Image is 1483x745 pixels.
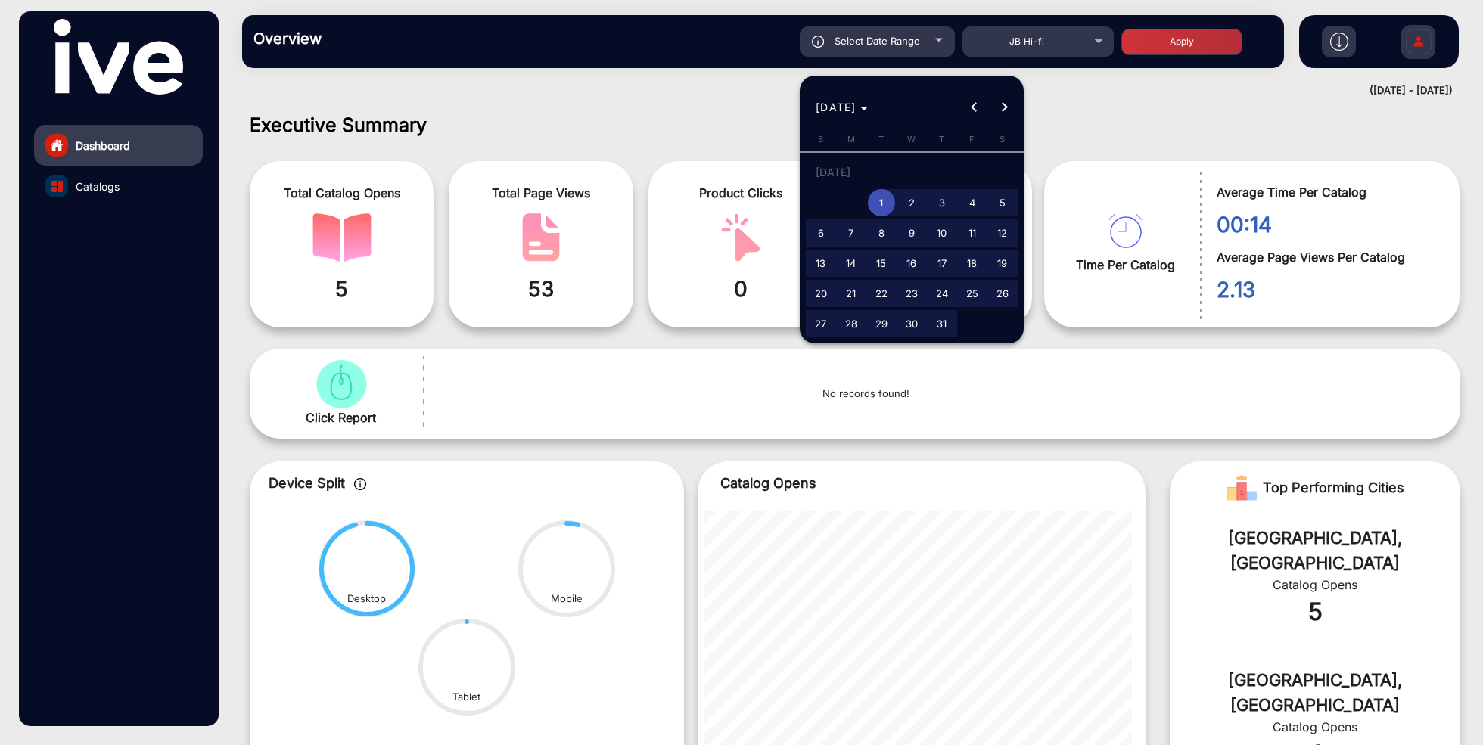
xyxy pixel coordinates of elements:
span: 10 [928,219,956,247]
span: 16 [898,250,925,277]
span: 29 [868,310,895,337]
span: 6 [807,219,835,247]
span: 26 [989,280,1016,307]
span: W [907,134,916,144]
button: July 5, 2025 [987,188,1018,218]
span: 12 [989,219,1016,247]
span: 17 [928,250,956,277]
button: July 8, 2025 [866,218,897,248]
span: 25 [959,280,986,307]
span: 28 [838,310,865,337]
button: July 19, 2025 [987,248,1018,278]
button: July 20, 2025 [806,278,836,309]
span: S [1000,134,1005,144]
button: July 10, 2025 [927,218,957,248]
button: July 13, 2025 [806,248,836,278]
span: M [847,134,855,144]
button: July 6, 2025 [806,218,836,248]
button: Previous month [959,92,990,123]
span: S [818,134,823,144]
button: July 15, 2025 [866,248,897,278]
button: July 25, 2025 [957,278,987,309]
span: F [969,134,975,144]
span: 8 [868,219,895,247]
span: 30 [898,310,925,337]
span: 20 [807,280,835,307]
span: 23 [898,280,925,307]
button: July 11, 2025 [957,218,987,248]
button: July 12, 2025 [987,218,1018,248]
span: 13 [807,250,835,277]
button: July 17, 2025 [927,248,957,278]
span: 14 [838,250,865,277]
button: July 30, 2025 [897,309,927,339]
button: July 16, 2025 [897,248,927,278]
button: July 7, 2025 [836,218,866,248]
span: 31 [928,310,956,337]
button: July 23, 2025 [897,278,927,309]
button: July 1, 2025 [866,188,897,218]
span: 21 [838,280,865,307]
span: 5 [989,189,1016,216]
button: July 21, 2025 [836,278,866,309]
span: 4 [959,189,986,216]
button: July 18, 2025 [957,248,987,278]
span: 27 [807,310,835,337]
span: 1 [868,189,895,216]
button: July 4, 2025 [957,188,987,218]
button: July 31, 2025 [927,309,957,339]
button: July 29, 2025 [866,309,897,339]
button: July 3, 2025 [927,188,957,218]
button: July 9, 2025 [897,218,927,248]
td: [DATE] [806,157,1018,188]
button: July 2, 2025 [897,188,927,218]
button: July 28, 2025 [836,309,866,339]
span: [DATE] [816,101,857,113]
span: 18 [959,250,986,277]
button: July 14, 2025 [836,248,866,278]
span: 9 [898,219,925,247]
span: 19 [989,250,1016,277]
button: July 26, 2025 [987,278,1018,309]
button: July 24, 2025 [927,278,957,309]
button: Choose month and year [810,94,874,121]
span: 22 [868,280,895,307]
button: Next month [990,92,1020,123]
span: 3 [928,189,956,216]
span: T [878,134,884,144]
button: July 27, 2025 [806,309,836,339]
span: 11 [959,219,986,247]
span: 15 [868,250,895,277]
span: T [939,134,944,144]
button: July 22, 2025 [866,278,897,309]
span: 7 [838,219,865,247]
span: 24 [928,280,956,307]
span: 2 [898,189,925,216]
